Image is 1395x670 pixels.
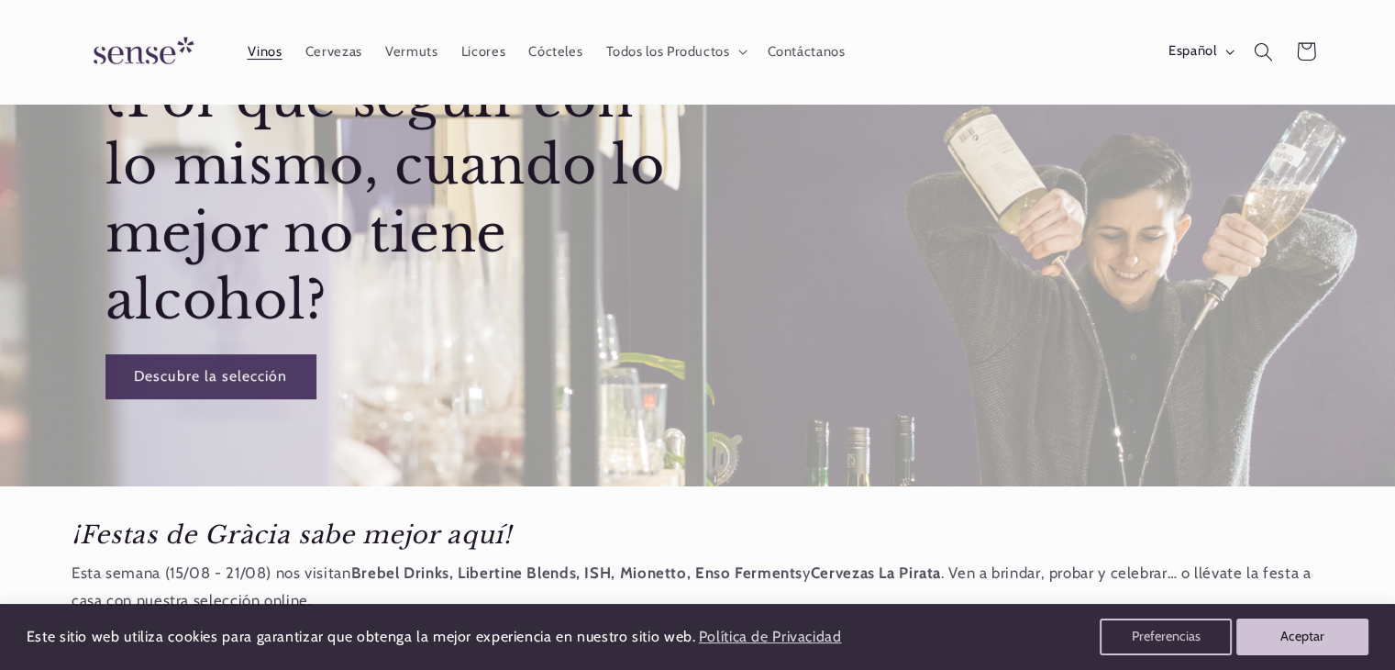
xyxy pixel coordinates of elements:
[385,43,437,61] span: Vermuts
[517,31,594,72] a: Cócteles
[105,65,693,335] h2: ¿Por qué seguir con lo mismo, cuando lo mejor no tiene alcohol?
[449,31,517,72] a: Licores
[72,26,209,78] img: Sense
[373,31,449,72] a: Vermuts
[695,621,844,653] a: Política de Privacidad (opens in a new tab)
[236,31,293,72] a: Vinos
[1168,42,1216,62] span: Español
[105,354,316,399] a: Descubre la selección
[1243,30,1285,73] summary: Búsqueda
[64,18,216,85] a: Sense
[767,43,845,61] span: Contáctanos
[461,43,505,61] span: Licores
[293,31,373,72] a: Cervezas
[811,564,941,582] strong: Cervezas La Pirata
[1100,619,1232,655] button: Preferencias
[247,43,282,61] span: Vinos
[305,43,362,61] span: Cervezas
[1157,33,1242,70] button: Español
[594,31,756,72] summary: Todos los Productos
[72,519,511,550] em: ¡Festas de Gràcia sabe mejor aquí!
[528,43,582,61] span: Cócteles
[27,628,696,645] span: Este sitio web utiliza cookies para garantizar que obtenga la mejor experiencia en nuestro sitio ...
[606,43,730,61] span: Todos los Productos
[756,31,857,72] a: Contáctanos
[1236,619,1368,655] button: Aceptar
[72,560,1323,614] p: Esta semana (15/08 - 21/08) nos visitan y . Ven a brindar, probar y celebrar… o llévate la festa ...
[351,564,803,582] strong: Brebel Drinks, Libertine Blends, ISH, Mionetto, Enso Ferments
